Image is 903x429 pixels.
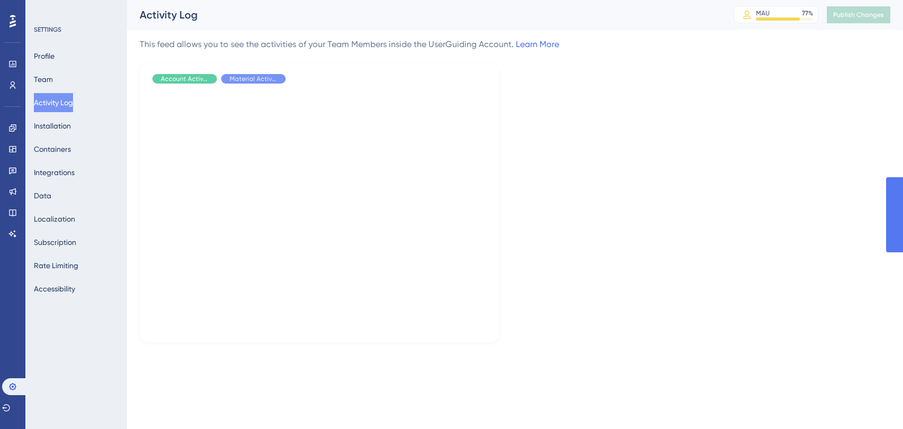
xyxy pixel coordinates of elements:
[140,38,559,51] div: This feed allows you to see the activities of your Team Members inside the UserGuiding Account.
[34,233,76,252] button: Subscription
[802,9,813,17] div: 77 %
[34,256,78,275] button: Rate Limiting
[34,93,73,112] button: Activity Log
[516,39,559,49] a: Learn More
[34,25,120,34] div: SETTINGS
[827,6,890,23] button: Publish Changes
[34,140,71,159] button: Containers
[34,279,75,298] button: Accessibility
[230,75,277,83] span: Material Activity
[34,209,75,229] button: Localization
[34,163,75,182] button: Integrations
[34,70,53,89] button: Team
[34,116,71,135] button: Installation
[34,186,51,205] button: Data
[161,75,208,83] span: Account Activity
[34,47,54,66] button: Profile
[140,7,707,22] div: Activity Log
[859,387,890,419] iframe: UserGuiding AI Assistant Launcher
[756,9,770,17] div: MAU
[833,11,884,19] span: Publish Changes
